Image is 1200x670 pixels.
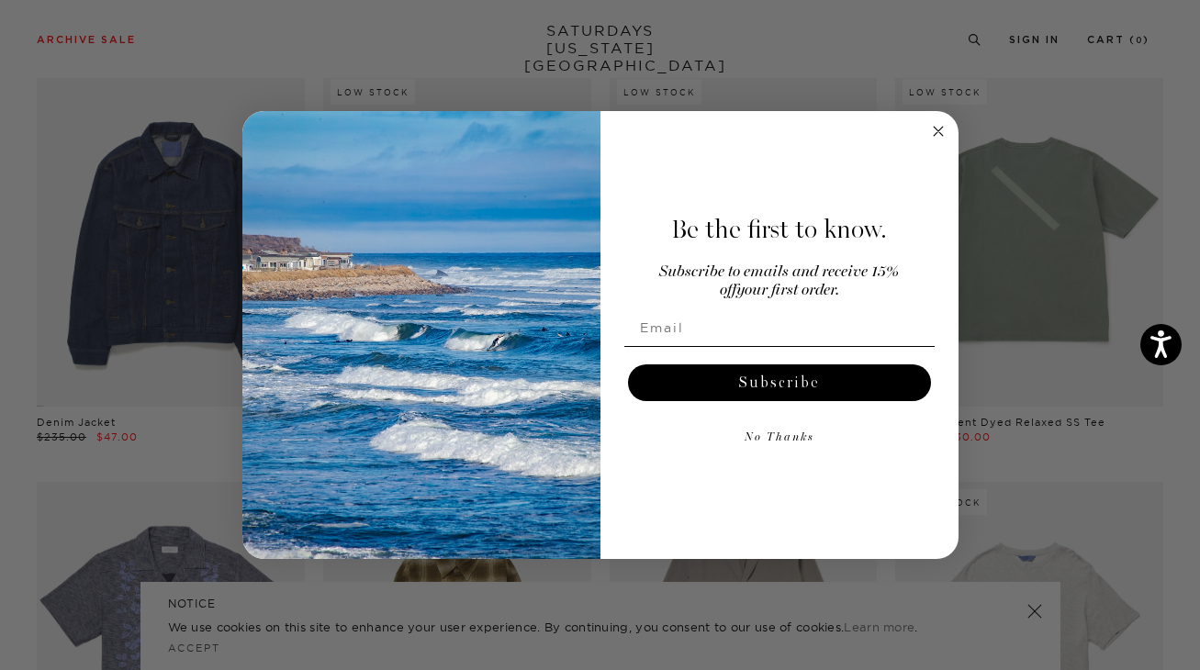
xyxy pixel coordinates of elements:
[624,309,935,346] input: Email
[659,264,899,280] span: Subscribe to emails and receive 15%
[624,419,935,456] button: No Thanks
[927,120,949,142] button: Close dialog
[628,364,931,401] button: Subscribe
[736,283,839,298] span: your first order.
[671,214,887,245] span: Be the first to know.
[624,346,935,347] img: underline
[242,111,600,559] img: 125c788d-000d-4f3e-b05a-1b92b2a23ec9.jpeg
[720,283,736,298] span: off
